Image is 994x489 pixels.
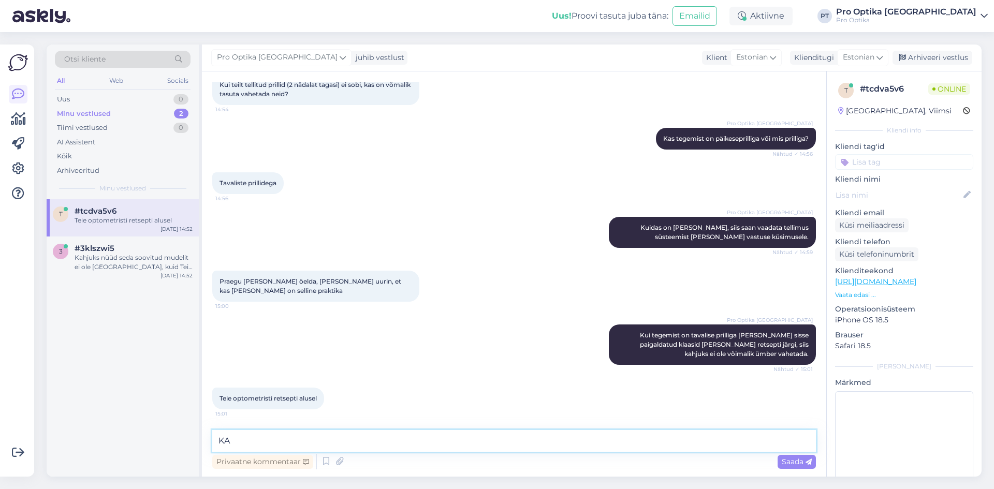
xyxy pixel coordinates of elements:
[772,248,813,256] span: Nähtud ✓ 14:59
[835,218,909,232] div: Küsi meiliaadressi
[663,135,809,142] span: Kas tegemist on päikeseprilliga või mis prilliga?
[64,54,106,65] span: Otsi kliente
[835,362,973,371] div: [PERSON_NAME]
[772,150,813,158] span: Nähtud ✓ 14:56
[729,7,793,25] div: Aktiivne
[217,52,338,63] span: Pro Optika [GEOGRAPHIC_DATA]
[835,377,973,388] p: Märkmed
[835,208,973,218] p: Kliendi email
[817,9,832,23] div: PT
[57,94,70,105] div: Uus
[160,225,193,233] div: [DATE] 14:52
[99,184,146,193] span: Minu vestlused
[835,247,918,261] div: Küsi telefoninumbrit
[835,315,973,325] p: iPhone OS 18.5
[727,316,813,324] span: Pro Optika [GEOGRAPHIC_DATA]
[835,265,973,276] p: Klienditeekond
[165,74,191,87] div: Socials
[835,304,973,315] p: Operatsioonisüsteem
[835,290,973,300] p: Vaata edasi ...
[215,106,254,113] span: 14:54
[160,272,193,279] div: [DATE] 14:52
[835,340,973,351] p: Safari 18.5
[727,120,813,127] span: Pro Optika [GEOGRAPHIC_DATA]
[928,83,970,95] span: Online
[736,52,768,63] span: Estonian
[173,94,188,105] div: 0
[57,123,108,133] div: Tiimi vestlused
[835,174,973,185] p: Kliendi nimi
[838,106,952,116] div: [GEOGRAPHIC_DATA], Viimsi
[790,52,834,63] div: Klienditugi
[860,83,928,95] div: # tcdva5v6
[836,189,961,201] input: Lisa nimi
[893,51,972,65] div: Arhiveeri vestlus
[57,166,99,176] div: Arhiveeritud
[836,8,988,24] a: Pro Optika [GEOGRAPHIC_DATA]Pro Optika
[702,52,727,63] div: Klient
[59,210,63,218] span: t
[835,236,973,247] p: Kliendi telefon
[75,253,193,272] div: Kahjuks nüüd seda soovitud mudelit ei ole [GEOGRAPHIC_DATA], kuid Teil on võimalus Tellida meie v...
[835,126,973,135] div: Kliendi info
[75,244,114,253] span: #3klszwi5
[552,10,668,22] div: Proovi tasuta juba täna:
[220,277,403,294] span: Praegu [PERSON_NAME] öelda, [PERSON_NAME] uurin, et kas [PERSON_NAME] on selline praktika
[212,430,816,452] textarea: KA
[552,11,572,21] b: Uus!
[843,52,874,63] span: Estonian
[75,206,116,216] span: #tcdva5v6
[75,216,193,225] div: Teie optometristi retsepti alusel
[215,195,254,202] span: 14:56
[844,86,848,94] span: t
[173,123,188,133] div: 0
[212,455,313,469] div: Privaatne kommentaar
[174,109,188,119] div: 2
[836,8,976,16] div: Pro Optika [GEOGRAPHIC_DATA]
[835,141,973,152] p: Kliendi tag'id
[55,74,67,87] div: All
[57,151,72,161] div: Kõik
[215,410,254,418] span: 15:01
[835,277,916,286] a: [URL][DOMAIN_NAME]
[220,179,276,187] span: Tavaliste prillidega
[835,330,973,340] p: Brauser
[640,331,810,358] span: Kui tegemist on tavalise prilliga [PERSON_NAME] sisse paigaldatud klaasid [PERSON_NAME] retsepti ...
[220,394,317,402] span: Teie optometristi retsepti alusel
[215,302,254,310] span: 15:00
[727,209,813,216] span: Pro Optika [GEOGRAPHIC_DATA]
[59,247,63,255] span: 3
[8,53,28,72] img: Askly Logo
[640,224,810,241] span: Kuidas on [PERSON_NAME], siis saan vaadata tellimus süsteemist [PERSON_NAME] vastuse küsimusele.
[782,457,812,466] span: Saada
[835,154,973,170] input: Lisa tag
[57,137,95,147] div: AI Assistent
[773,365,813,373] span: Nähtud ✓ 15:01
[836,16,976,24] div: Pro Optika
[673,6,717,26] button: Emailid
[352,52,404,63] div: juhib vestlust
[57,109,111,119] div: Minu vestlused
[107,74,125,87] div: Web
